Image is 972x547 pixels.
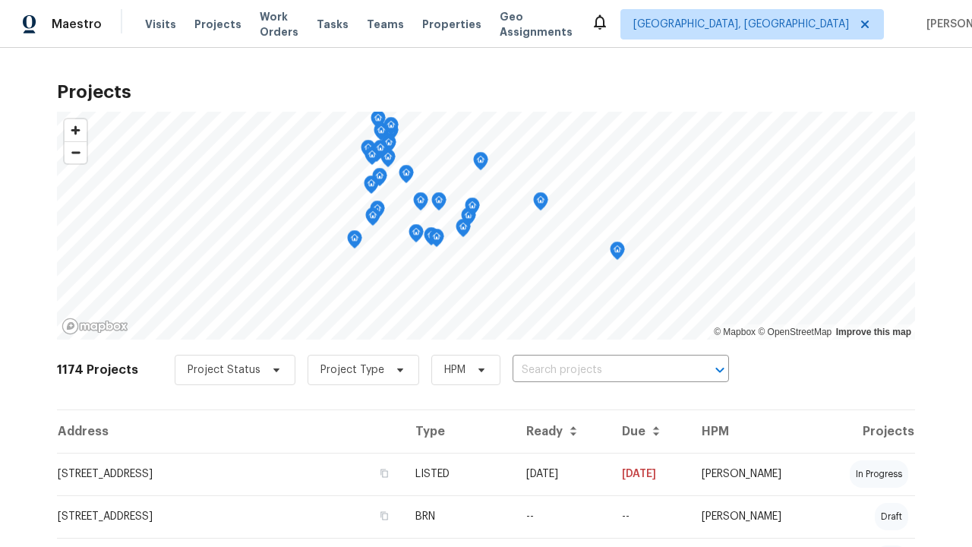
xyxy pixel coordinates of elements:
div: Map marker [473,152,488,175]
div: Map marker [374,122,389,146]
span: Geo Assignments [500,9,573,40]
div: Map marker [610,242,625,265]
span: Maestro [52,17,102,32]
div: Map marker [365,207,380,231]
h2: Projects [57,84,915,100]
span: [GEOGRAPHIC_DATA], [GEOGRAPHIC_DATA] [633,17,849,32]
div: Map marker [424,227,439,251]
div: Map marker [364,147,380,170]
div: Map marker [409,224,424,248]
span: Teams [367,17,404,32]
canvas: Map [57,112,915,340]
td: [STREET_ADDRESS] [57,495,403,538]
div: Map marker [347,230,362,254]
a: OpenStreetMap [758,327,832,337]
span: Visits [145,17,176,32]
button: Zoom out [65,141,87,163]
th: Projects [818,410,915,453]
span: Properties [422,17,481,32]
td: [STREET_ADDRESS] [57,453,403,495]
td: -- [514,495,610,538]
span: HPM [444,362,465,378]
div: Map marker [361,140,376,163]
span: Tasks [317,19,349,30]
button: Copy Address [377,466,391,480]
div: Map marker [364,175,379,199]
td: Resale COE 2025-09-23T00:00:00.000Z [610,495,690,538]
span: Project Status [188,362,260,378]
th: Type [403,410,514,453]
input: Search projects [513,359,686,382]
div: Map marker [461,207,476,231]
td: [DATE] [610,453,690,495]
td: [DATE] [514,453,610,495]
span: Work Orders [260,9,298,40]
div: in progress [850,460,908,488]
div: Map marker [413,192,428,216]
th: HPM [690,410,818,453]
td: LISTED [403,453,514,495]
span: Projects [194,17,241,32]
td: [PERSON_NAME] [690,495,818,538]
div: Map marker [372,168,387,191]
div: Map marker [381,134,396,158]
th: Ready [514,410,610,453]
div: Map marker [465,198,480,221]
a: Improve this map [836,327,911,337]
td: BRN [403,495,514,538]
button: Open [709,359,731,381]
div: Map marker [533,192,548,216]
h2: 1174 Projects [57,362,138,378]
a: Mapbox [714,327,756,337]
span: Zoom out [65,142,87,163]
div: Map marker [456,219,471,242]
button: Copy Address [377,509,391,523]
div: draft [875,503,908,530]
div: Map marker [371,110,386,134]
div: Map marker [429,229,444,252]
div: Map marker [373,140,388,163]
span: Project Type [320,362,384,378]
td: [PERSON_NAME] [690,453,818,495]
div: Map marker [383,117,399,141]
div: Map marker [399,165,414,188]
div: Map marker [431,192,447,216]
div: Map marker [380,149,396,172]
th: Due [610,410,690,453]
div: Map marker [370,201,385,224]
a: Mapbox homepage [62,318,128,335]
button: Zoom in [65,119,87,141]
div: Map marker [369,144,384,167]
th: Address [57,410,403,453]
